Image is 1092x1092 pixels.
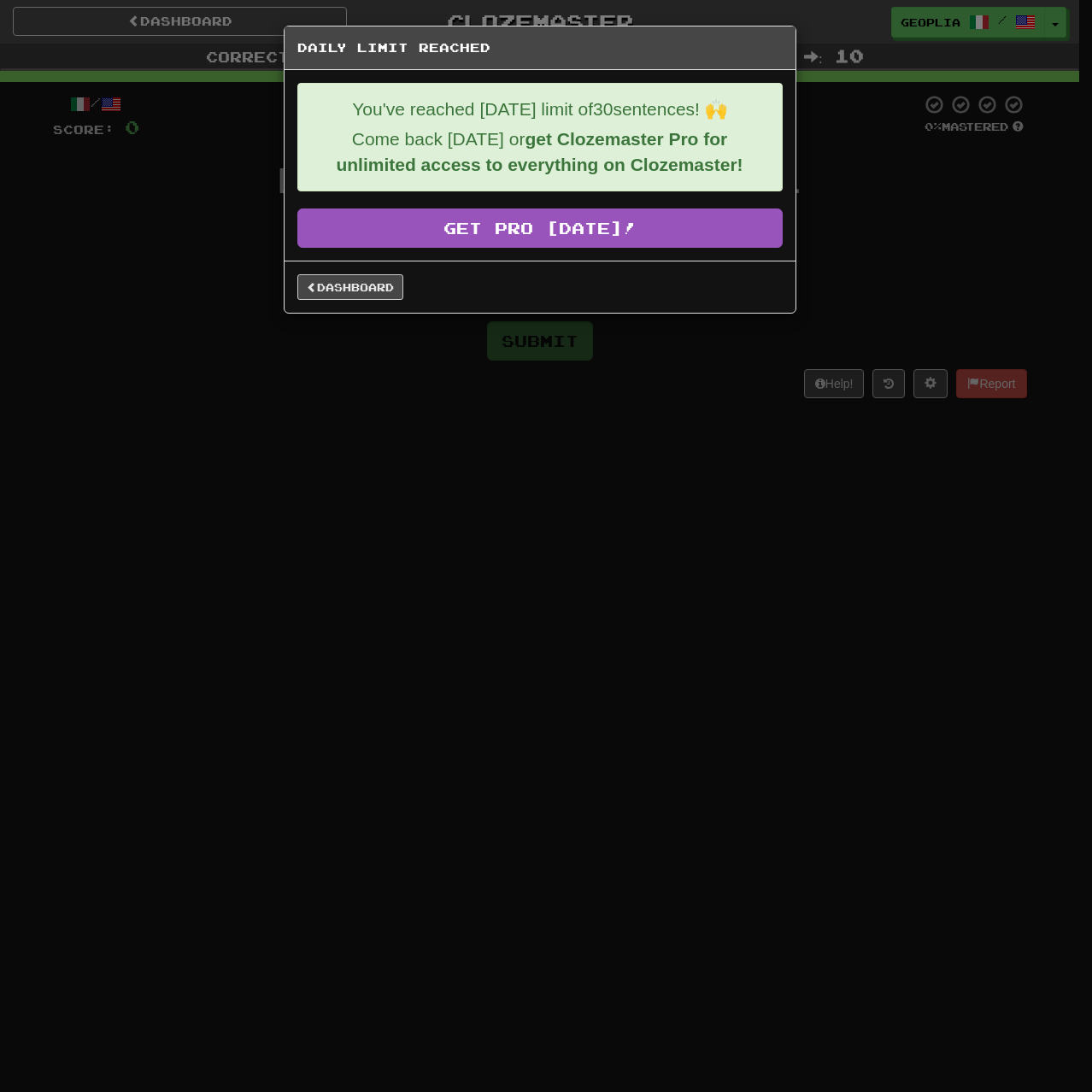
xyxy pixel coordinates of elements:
p: You've reached [DATE] limit of 30 sentences! 🙌 [311,97,769,122]
a: Get Pro [DATE]! [297,208,783,248]
a: Dashboard [297,274,403,300]
strong: get Clozemaster Pro for unlimited access to everything on Clozemaster! [336,129,743,174]
p: Come back [DATE] or [311,126,769,178]
h5: Daily Limit Reached [297,39,783,56]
